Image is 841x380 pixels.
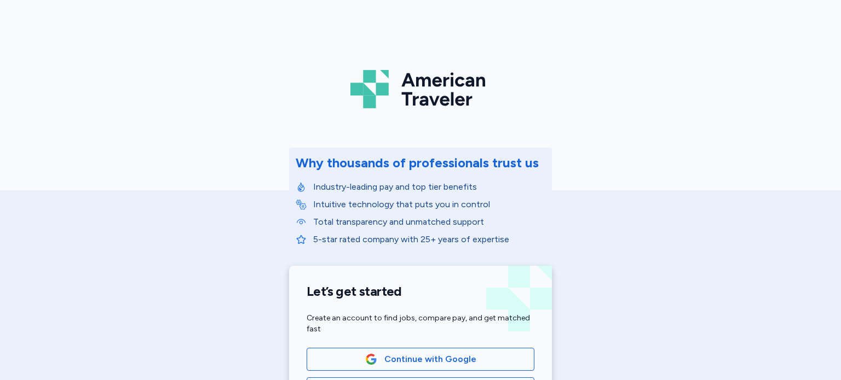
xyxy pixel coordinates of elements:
[313,180,545,194] p: Industry-leading pay and top tier benefits
[384,353,476,366] span: Continue with Google
[307,348,534,371] button: Google LogoContinue with Google
[296,154,539,172] div: Why thousands of professionals trust us
[313,198,545,211] p: Intuitive technology that puts you in control
[307,283,534,300] h1: Let’s get started
[307,313,534,335] div: Create an account to find jobs, compare pay, and get matched fast
[313,233,545,246] p: 5-star rated company with 25+ years of expertise
[365,353,377,365] img: Google Logo
[350,66,491,113] img: Logo
[313,215,545,229] p: Total transparency and unmatched support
